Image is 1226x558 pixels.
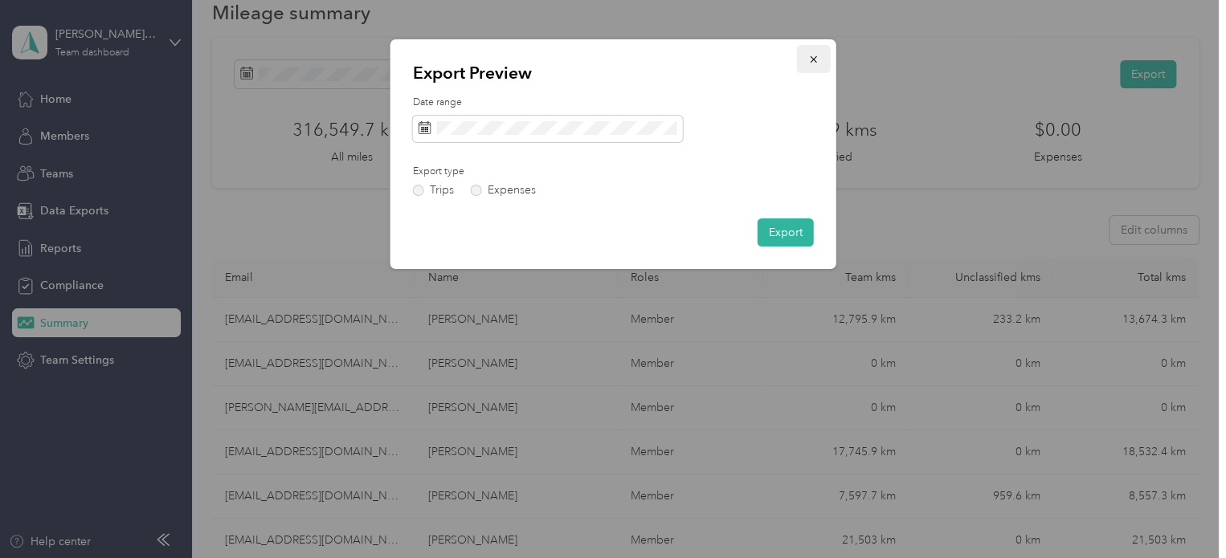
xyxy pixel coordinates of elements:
p: Export Preview [413,62,814,84]
label: Trips [413,185,454,196]
label: Date range [413,96,814,110]
label: Expenses [471,185,536,196]
button: Export [758,218,814,246]
iframe: Everlance-gr Chat Button Frame [1136,468,1226,558]
label: Export type [413,165,593,179]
